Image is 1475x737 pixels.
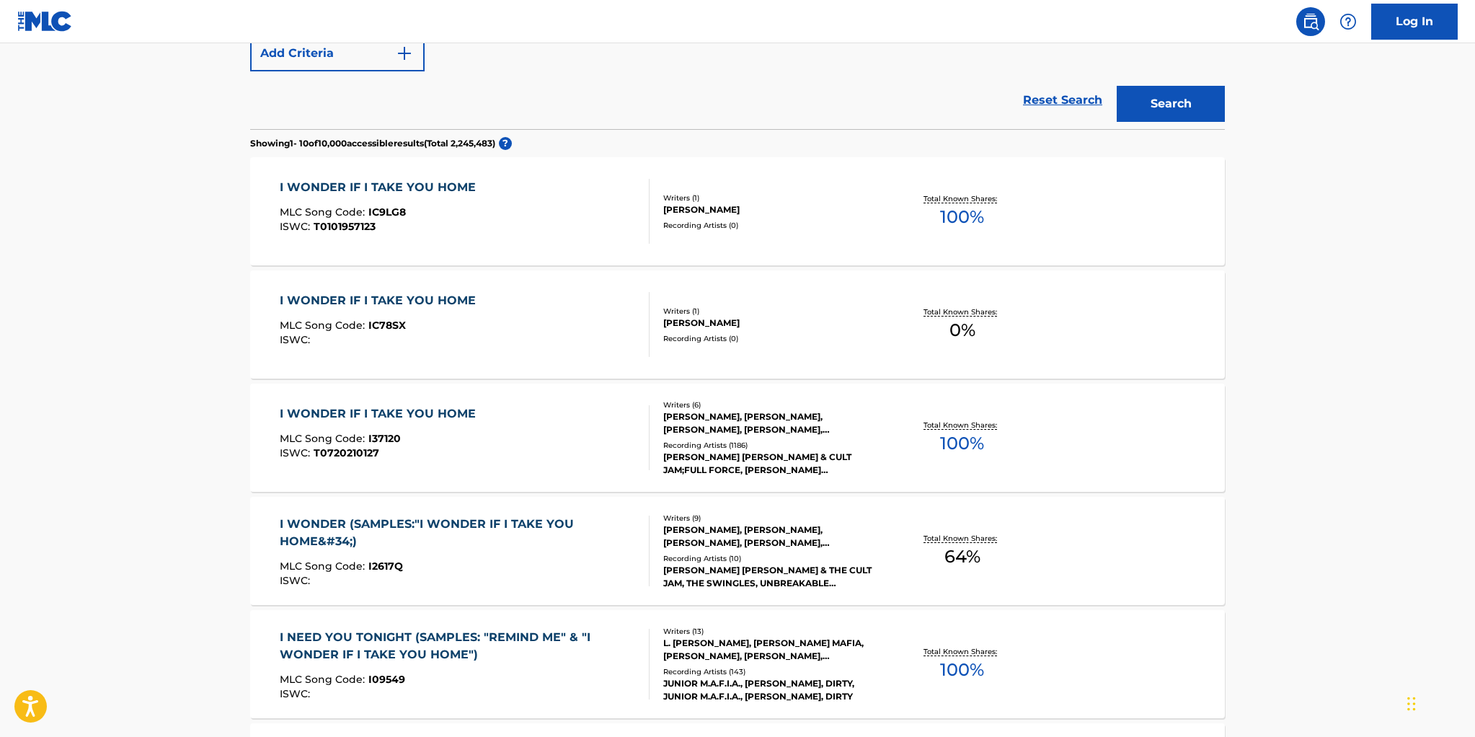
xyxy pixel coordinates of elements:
[1339,13,1357,30] img: help
[368,560,403,573] span: I2617Q
[368,432,401,445] span: I37120
[499,137,512,150] span: ?
[1334,7,1363,36] div: Help
[280,292,483,309] div: I WONDER IF I TAKE YOU HOME
[250,270,1225,379] a: I WONDER IF I TAKE YOU HOMEMLC Song Code:IC78SXISWC:Writers (1)[PERSON_NAME]Recording Artists (0)...
[250,157,1225,265] a: I WONDER IF I TAKE YOU HOMEMLC Song Code:IC9LG8ISWC:T0101957123Writers (1)[PERSON_NAME]Recording ...
[663,677,881,703] div: JUNIOR M.A.F.I.A., [PERSON_NAME], DIRTY, JUNIOR M.A.F.I.A., [PERSON_NAME], DIRTY
[1117,86,1225,122] button: Search
[940,204,984,230] span: 100 %
[396,45,413,62] img: 9d2ae6d4665cec9f34b9.svg
[1403,668,1475,737] iframe: Chat Widget
[250,497,1225,605] a: I WONDER (SAMPLES:"I WONDER IF I TAKE YOU HOME&#34;)MLC Song Code:I2617QISWC:Writers (9)[PERSON_N...
[280,673,368,686] span: MLC Song Code :
[280,516,638,550] div: I WONDER (SAMPLES:"I WONDER IF I TAKE YOU HOME&#34;)
[280,220,314,233] span: ISWC :
[250,384,1225,492] a: I WONDER IF I TAKE YOU HOMEMLC Song Code:I37120ISWC:T0720210127Writers (6)[PERSON_NAME], [PERSON_...
[314,446,379,459] span: T0720210127
[314,220,376,233] span: T0101957123
[17,11,73,32] img: MLC Logo
[280,432,368,445] span: MLC Song Code :
[280,206,368,219] span: MLC Song Code :
[663,220,881,231] div: Recording Artists ( 0 )
[280,319,368,332] span: MLC Song Code :
[1407,682,1416,725] div: Drag
[250,137,495,150] p: Showing 1 - 10 of 10,000 accessible results (Total 2,245,483 )
[663,513,881,524] div: Writers ( 9 )
[663,306,881,317] div: Writers ( 1 )
[949,317,975,343] span: 0 %
[250,610,1225,718] a: I NEED YOU TONIGHT (SAMPLES: "REMIND ME" & "I WONDER IF I TAKE YOU HOME")MLC Song Code:I09549ISWC...
[663,553,881,564] div: Recording Artists ( 10 )
[280,179,483,196] div: I WONDER IF I TAKE YOU HOME
[923,646,1001,657] p: Total Known Shares:
[663,451,881,477] div: [PERSON_NAME] [PERSON_NAME] & CULT JAM;FULL FORCE, [PERSON_NAME] [PERSON_NAME] & CULT JAM|FULL FO...
[944,544,980,570] span: 64 %
[1371,4,1458,40] a: Log In
[663,524,881,550] div: [PERSON_NAME], [PERSON_NAME], [PERSON_NAME], [PERSON_NAME], [PERSON_NAME], [PERSON_NAME], [PERSON...
[923,306,1001,317] p: Total Known Shares:
[663,410,881,436] div: [PERSON_NAME], [PERSON_NAME], [PERSON_NAME], [PERSON_NAME], [PERSON_NAME], [PERSON_NAME]
[940,657,984,683] span: 100 %
[280,446,314,459] span: ISWC :
[923,420,1001,431] p: Total Known Shares:
[663,317,881,330] div: [PERSON_NAME]
[663,333,881,344] div: Recording Artists ( 0 )
[923,193,1001,204] p: Total Known Shares:
[663,203,881,216] div: [PERSON_NAME]
[280,687,314,700] span: ISWC :
[1016,84,1109,116] a: Reset Search
[663,400,881,410] div: Writers ( 6 )
[940,431,984,456] span: 100 %
[663,626,881,637] div: Writers ( 13 )
[663,193,881,203] div: Writers ( 1 )
[1296,7,1325,36] a: Public Search
[250,35,425,71] button: Add Criteria
[280,629,638,663] div: I NEED YOU TONIGHT (SAMPLES: "REMIND ME" & "I WONDER IF I TAKE YOU HOME")
[280,560,368,573] span: MLC Song Code :
[663,666,881,677] div: Recording Artists ( 143 )
[280,405,483,423] div: I WONDER IF I TAKE YOU HOME
[280,574,314,587] span: ISWC :
[663,440,881,451] div: Recording Artists ( 1186 )
[1302,13,1319,30] img: search
[368,206,406,219] span: IC9LG8
[368,319,406,332] span: IC78SX
[368,673,405,686] span: I09549
[663,564,881,590] div: [PERSON_NAME] [PERSON_NAME] & THE CULT JAM, THE SWINGLES, UNBREAKABLE BLOODLINE, UNBREAKABLE BLOO...
[280,333,314,346] span: ISWC :
[923,533,1001,544] p: Total Known Shares:
[663,637,881,663] div: L. [PERSON_NAME], [PERSON_NAME] MAFIA, [PERSON_NAME], [PERSON_NAME], [PERSON_NAME], RUSHEN, [PERS...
